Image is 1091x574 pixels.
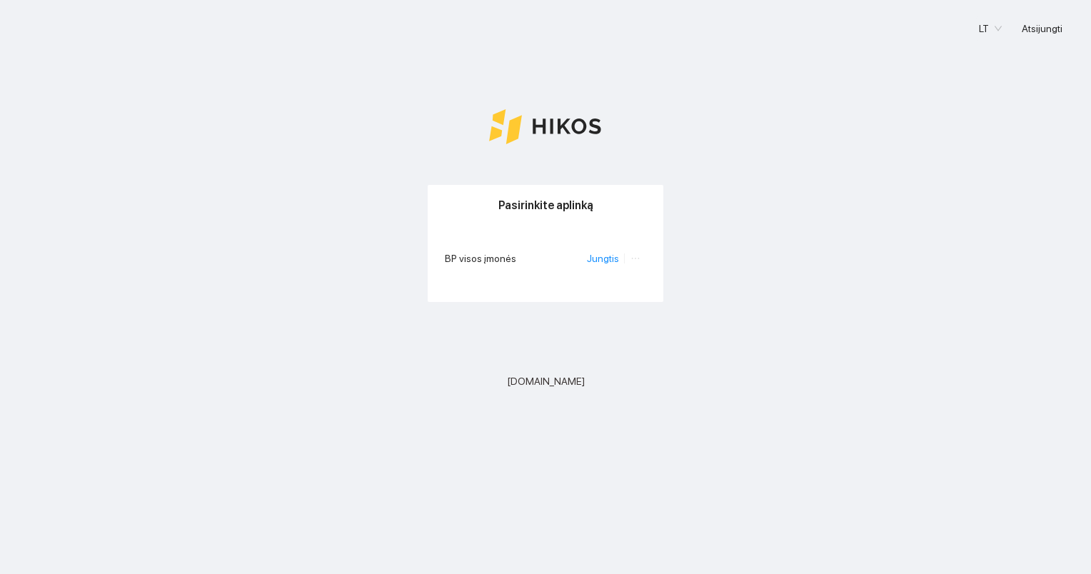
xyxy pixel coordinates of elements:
[445,242,646,275] li: BP visos įmonės
[630,253,640,263] span: ellipsis
[445,185,646,226] div: Pasirinkite aplinką
[1010,17,1074,40] button: Atsijungti
[1022,21,1062,36] span: Atsijungti
[507,373,585,389] span: [DOMAIN_NAME]
[979,18,1002,39] span: LT
[587,253,619,264] a: Jungtis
